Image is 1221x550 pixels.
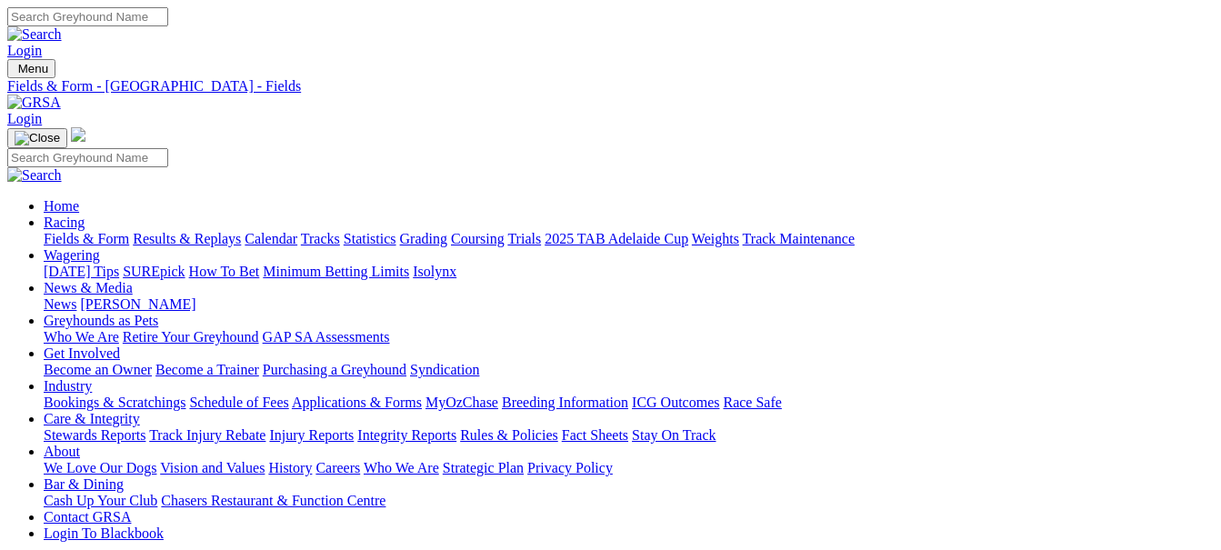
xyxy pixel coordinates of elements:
[44,493,1214,509] div: Bar & Dining
[44,198,79,214] a: Home
[44,362,1214,378] div: Get Involved
[44,444,80,459] a: About
[44,313,158,328] a: Greyhounds as Pets
[71,127,85,142] img: logo-grsa-white.png
[7,128,67,148] button: Toggle navigation
[315,460,360,475] a: Careers
[44,231,1214,247] div: Racing
[400,231,447,246] a: Grading
[410,362,479,377] a: Syndication
[263,329,390,345] a: GAP SA Assessments
[443,460,524,475] a: Strategic Plan
[562,427,628,443] a: Fact Sheets
[44,411,140,426] a: Care & Integrity
[44,215,85,230] a: Racing
[357,427,456,443] a: Integrity Reports
[18,62,48,75] span: Menu
[545,231,688,246] a: 2025 TAB Adelaide Cup
[364,460,439,475] a: Who We Are
[44,329,119,345] a: Who We Are
[80,296,195,312] a: [PERSON_NAME]
[44,476,124,492] a: Bar & Dining
[743,231,855,246] a: Track Maintenance
[502,395,628,410] a: Breeding Information
[451,231,505,246] a: Coursing
[460,427,558,443] a: Rules & Policies
[44,460,156,475] a: We Love Our Dogs
[301,231,340,246] a: Tracks
[44,296,1214,313] div: News & Media
[44,460,1214,476] div: About
[7,43,42,58] a: Login
[160,460,265,475] a: Vision and Values
[7,26,62,43] img: Search
[692,231,739,246] a: Weights
[15,131,60,145] img: Close
[7,78,1214,95] a: Fields & Form - [GEOGRAPHIC_DATA] - Fields
[7,95,61,111] img: GRSA
[7,167,62,184] img: Search
[527,460,613,475] a: Privacy Policy
[44,264,1214,280] div: Wagering
[133,231,241,246] a: Results & Replays
[44,296,76,312] a: News
[413,264,456,279] a: Isolynx
[44,247,100,263] a: Wagering
[44,280,133,295] a: News & Media
[268,460,312,475] a: History
[292,395,422,410] a: Applications & Forms
[7,7,168,26] input: Search
[44,231,129,246] a: Fields & Form
[425,395,498,410] a: MyOzChase
[263,362,406,377] a: Purchasing a Greyhound
[44,525,164,541] a: Login To Blackbook
[7,59,55,78] button: Toggle navigation
[44,395,1214,411] div: Industry
[632,427,716,443] a: Stay On Track
[44,509,131,525] a: Contact GRSA
[263,264,409,279] a: Minimum Betting Limits
[44,362,152,377] a: Become an Owner
[44,493,157,508] a: Cash Up Your Club
[344,231,396,246] a: Statistics
[161,493,385,508] a: Chasers Restaurant & Function Centre
[44,395,185,410] a: Bookings & Scratchings
[44,427,145,443] a: Stewards Reports
[269,427,354,443] a: Injury Reports
[155,362,259,377] a: Become a Trainer
[7,111,42,126] a: Login
[189,395,288,410] a: Schedule of Fees
[189,264,260,279] a: How To Bet
[44,264,119,279] a: [DATE] Tips
[44,329,1214,345] div: Greyhounds as Pets
[44,427,1214,444] div: Care & Integrity
[44,345,120,361] a: Get Involved
[507,231,541,246] a: Trials
[632,395,719,410] a: ICG Outcomes
[149,427,265,443] a: Track Injury Rebate
[44,378,92,394] a: Industry
[7,148,168,167] input: Search
[723,395,781,410] a: Race Safe
[123,264,185,279] a: SUREpick
[245,231,297,246] a: Calendar
[123,329,259,345] a: Retire Your Greyhound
